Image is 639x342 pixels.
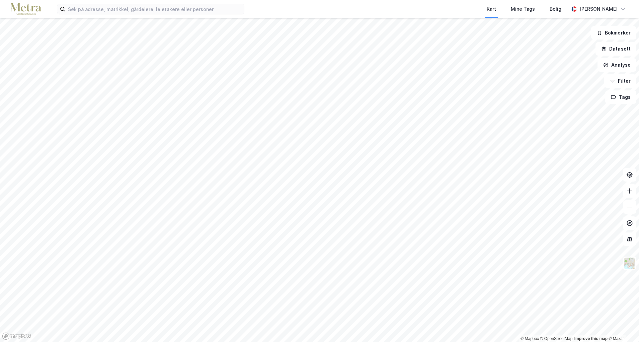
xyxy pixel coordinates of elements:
[597,58,636,72] button: Analyse
[591,26,636,40] button: Bokmerker
[521,336,539,341] a: Mapbox
[540,336,573,341] a: OpenStreetMap
[511,5,535,13] div: Mine Tags
[487,5,496,13] div: Kart
[574,336,608,341] a: Improve this map
[2,332,31,340] a: Mapbox homepage
[623,257,636,270] img: Z
[595,42,636,56] button: Datasett
[606,310,639,342] iframe: Chat Widget
[65,4,244,14] input: Søk på adresse, matrikkel, gårdeiere, leietakere eller personer
[604,74,636,88] button: Filter
[11,3,41,15] img: metra-logo.256734c3b2bbffee19d4.png
[605,90,636,104] button: Tags
[606,310,639,342] div: Kontrollprogram for chat
[550,5,561,13] div: Bolig
[579,5,618,13] div: [PERSON_NAME]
